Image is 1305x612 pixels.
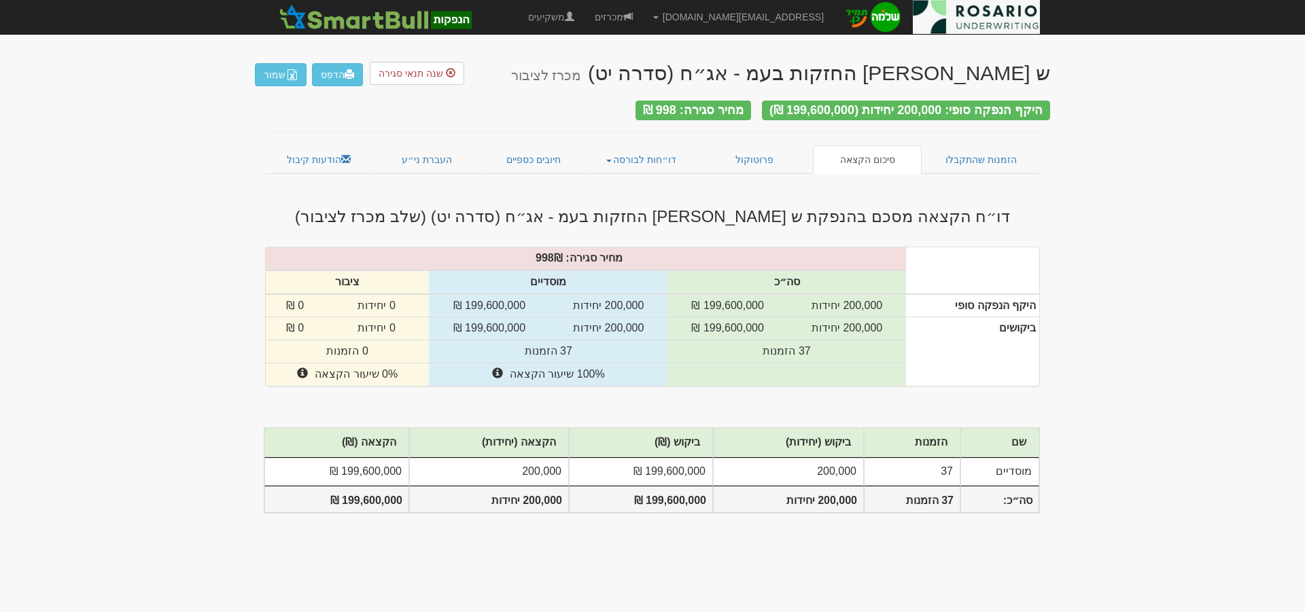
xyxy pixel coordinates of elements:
td: 200,000 יחידות [788,317,906,340]
span: 998 [536,252,554,264]
small: מכרז לציבור [511,68,581,83]
th: סה״כ [667,270,906,294]
div: ₪ [259,251,913,266]
th: ביקושים [906,317,1039,386]
th: סה״כ: [960,486,1039,514]
button: שמור [255,63,307,86]
td: 37 [864,458,960,486]
th: 199,600,000 ₪ [569,486,713,514]
img: SmartBull Logo [275,3,475,31]
div: היקף הנפקה סופי: 200,000 יחידות (199,600,000 ₪) [762,101,1050,120]
th: ציבור [266,270,429,294]
td: 200,000 [713,458,864,486]
td: 199,600,000 ₪ [667,294,788,317]
td: 199,600,000 ₪ [264,458,409,486]
th: ביקוש (₪) [569,428,713,458]
th: הקצאה (יחידות) [409,428,569,458]
td: 200,000 יחידות [788,294,906,317]
strong: מחיר סגירה: [565,252,623,264]
td: 0 ₪ [266,294,324,317]
th: מוסדיים [429,270,667,294]
td: 0 יחידות [324,317,429,340]
td: 37 הזמנות [667,340,906,363]
a: הדפס [312,63,363,86]
th: 37 הזמנות [864,486,960,514]
span: שנה תנאי סגירה [379,68,443,79]
h3: דו״ח הקצאה מסכם בהנפקת ש [PERSON_NAME] החזקות בעמ - אג״ח (סדרה יט) (שלב מכרז לציבור) [255,208,1050,226]
td: 199,600,000 ₪ [667,317,788,340]
td: 199,600,000 ₪ [429,317,549,340]
div: מחיר סגירה: 998 ₪ [636,101,751,120]
a: חיובים כספיים [481,145,587,174]
td: 0 יחידות [324,294,429,317]
a: הודעות קיבול [265,145,373,174]
button: שנה תנאי סגירה [370,62,464,85]
th: 200,000 יחידות [713,486,864,514]
a: הזמנות שהתקבלו [922,145,1040,174]
td: 0 ₪ [266,317,324,340]
th: הזמנות [864,428,960,458]
td: 37 הזמנות [429,340,667,363]
td: 200,000 [409,458,569,486]
td: 199,600,000 ₪ [569,458,713,486]
th: ביקוש (יחידות) [713,428,864,458]
img: excel-file-white.png [287,69,298,80]
td: 100% שיעור הקצאה [429,363,667,386]
td: 0% שיעור הקצאה [266,363,429,386]
a: העברת ני״ע [373,145,481,174]
td: 199,600,000 ₪ [429,294,549,317]
th: שם [960,428,1039,458]
td: מוסדיים [960,458,1039,486]
div: ש [PERSON_NAME] החזקות בעמ - אג״ח (סדרה יט) [511,62,1050,84]
td: 200,000 יחידות [549,294,667,317]
a: פרוטוקול [696,145,813,174]
td: 200,000 יחידות [549,317,667,340]
th: 199,600,000 ₪ [264,486,409,514]
th: הקצאה (₪) [264,428,409,458]
th: היקף הנפקה סופי [906,294,1039,317]
th: 200,000 יחידות [409,486,569,514]
td: 0 הזמנות [266,340,429,363]
a: סיכום הקצאה [813,145,922,174]
a: דו״חות לבורסה [587,145,697,174]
